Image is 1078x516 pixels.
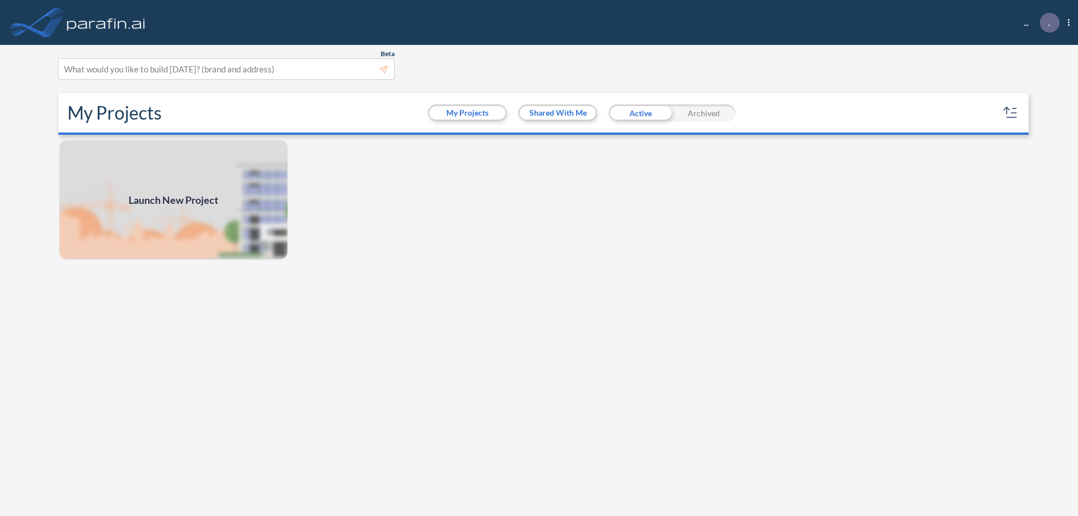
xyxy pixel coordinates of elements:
[609,104,672,121] div: Active
[381,49,395,58] span: Beta
[67,102,162,124] h2: My Projects
[1048,17,1050,28] p: .
[129,193,218,208] span: Launch New Project
[58,139,289,261] a: Launch New Project
[672,104,736,121] div: Archived
[520,106,596,120] button: Shared With Me
[1007,13,1070,33] div: ...
[58,139,289,261] img: add
[1002,104,1020,122] button: sort
[65,11,148,34] img: logo
[430,106,505,120] button: My Projects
